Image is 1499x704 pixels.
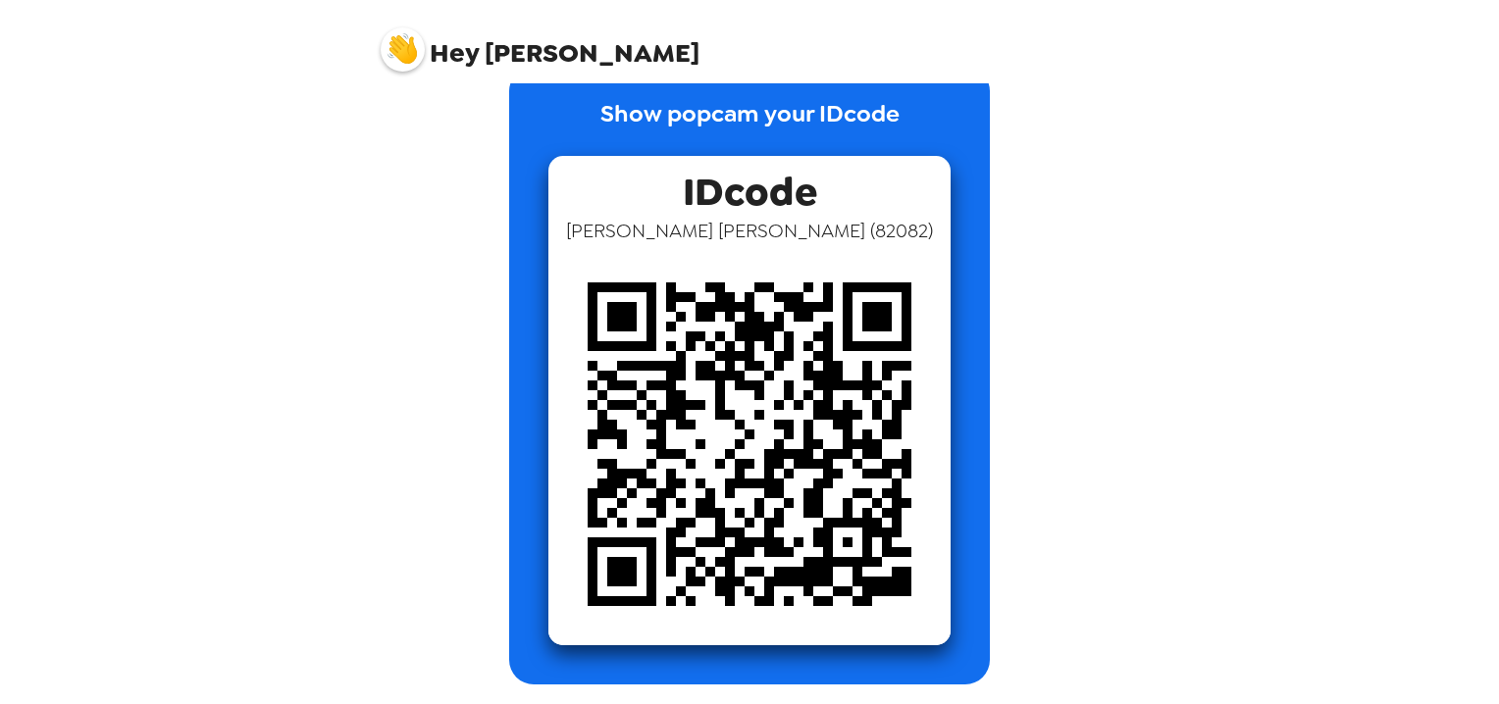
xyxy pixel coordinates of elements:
span: [PERSON_NAME] [PERSON_NAME] ( 82082 ) [566,218,933,243]
span: IDcode [683,156,817,218]
span: [PERSON_NAME] [381,18,699,67]
img: qr code [548,243,951,645]
p: Show popcam your IDcode [600,96,900,156]
img: profile pic [381,27,425,72]
span: Hey [430,35,479,71]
